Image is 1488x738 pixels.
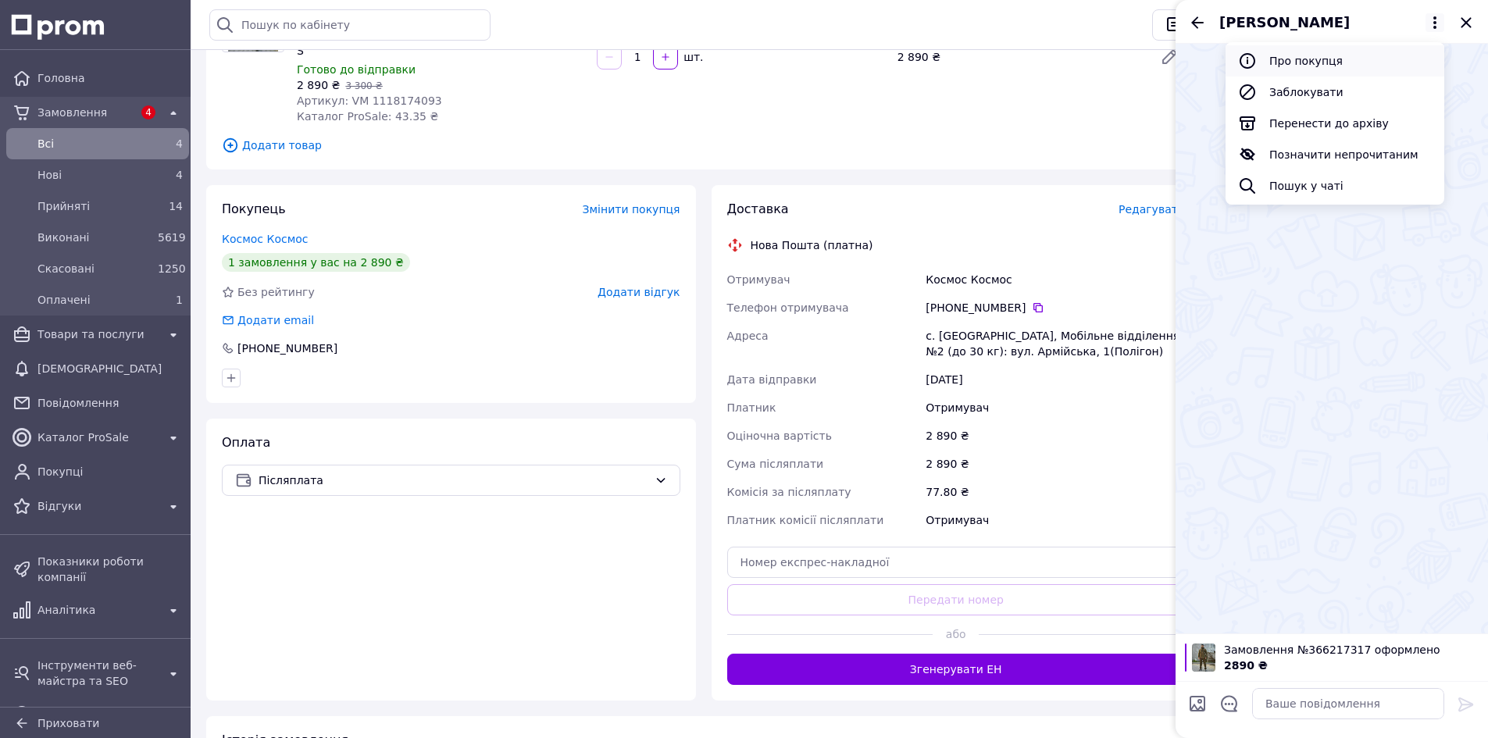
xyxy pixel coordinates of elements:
[158,231,186,244] span: 5619
[727,373,817,386] span: Дата відправки
[1226,108,1444,139] button: Перенести до архіву
[236,312,316,328] div: Додати email
[37,554,183,585] span: Показники роботи компанії
[297,63,416,76] span: Готово до відправки
[1219,693,1240,714] button: Відкрити шаблони відповідей
[37,602,158,618] span: Аналітика
[209,9,491,41] input: Пошук по кабінету
[598,286,680,298] span: Додати відгук
[727,654,1186,685] button: Згенерувати ЕН
[1119,203,1185,216] span: Редагувати
[922,478,1188,506] div: 77.80 ₴
[922,322,1188,365] div: с. [GEOGRAPHIC_DATA], Мобільне відділення №2 (до 30 кг): вул. Армійська, 1(Полігон)
[1224,642,1479,658] span: Замовлення №366217317 оформлено
[236,340,339,356] div: [PHONE_NUMBER]
[37,105,133,120] span: Замовлення
[922,450,1188,478] div: 2 890 ₴
[37,395,183,411] span: Повідомлення
[727,201,789,216] span: Доставка
[222,137,1185,154] span: Додати товар
[747,237,877,253] div: Нова Пошта (платна)
[1226,170,1444,201] button: Пошук у чаті
[926,300,1185,316] div: [PHONE_NUMBER]
[297,79,340,91] span: 2 890 ₴
[1152,9,1224,41] button: Чат
[345,80,382,91] span: 3 300 ₴
[37,498,158,514] span: Відгуки
[176,169,183,181] span: 4
[220,312,316,328] div: Додати email
[158,262,186,275] span: 1250
[1226,139,1444,170] button: Позначити непрочитаним
[1219,12,1350,33] span: [PERSON_NAME]
[37,70,183,86] span: Головна
[297,94,442,107] span: Артикул: VM 1118174093
[222,435,270,450] span: Оплата
[727,273,790,286] span: Отримувач
[37,326,158,342] span: Товари та послуги
[37,430,158,445] span: Каталог ProSale
[727,547,1186,578] input: Номер експрес-накладної
[727,330,769,342] span: Адреса
[37,658,158,689] span: Інструменти веб-майстра та SEO
[1226,77,1444,108] button: Заблокувати
[37,361,183,376] span: [DEMOGRAPHIC_DATA]
[37,706,158,722] span: Управління сайтом
[37,167,152,183] span: Нові
[37,136,152,152] span: Всi
[1226,45,1444,77] button: Про покупця
[222,201,286,216] span: Покупець
[727,514,884,526] span: Платник комісії післяплати
[933,626,979,642] span: або
[297,110,438,123] span: Каталог ProSale: 43.35 ₴
[1224,659,1268,672] span: 2890 ₴
[891,46,1147,68] div: 2 890 ₴
[222,233,309,245] a: Космос Космос
[727,401,776,414] span: Платник
[176,137,183,150] span: 4
[37,230,152,245] span: Виконані
[922,422,1188,450] div: 2 890 ₴
[222,253,410,272] div: 1 замовлення у вас на 2 890 ₴
[1457,13,1476,32] button: Закрити
[259,472,648,489] span: Післяплата
[727,301,849,314] span: Телефон отримувача
[922,365,1188,394] div: [DATE]
[922,394,1188,422] div: Отримувач
[297,43,584,59] div: S
[1192,644,1215,672] img: 6253054251_w100_h100_voennyj-kostyum-soft.jpg
[922,266,1188,294] div: Космос Космос
[680,49,705,65] div: шт.
[37,261,152,276] span: Скасовані
[37,292,152,308] span: Оплачені
[141,105,155,119] span: 4
[1219,12,1444,33] button: [PERSON_NAME]
[727,430,832,442] span: Оціночна вартість
[169,200,183,212] span: 14
[583,203,680,216] span: Змінити покупця
[727,486,851,498] span: Комісія за післяплату
[37,198,152,214] span: Прийняті
[1188,13,1207,32] button: Назад
[176,294,183,306] span: 1
[727,458,824,470] span: Сума післяплати
[37,717,99,729] span: Приховати
[237,286,315,298] span: Без рейтингу
[1154,41,1185,73] a: Редагувати
[922,506,1188,534] div: Отримувач
[37,464,183,480] span: Покупці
